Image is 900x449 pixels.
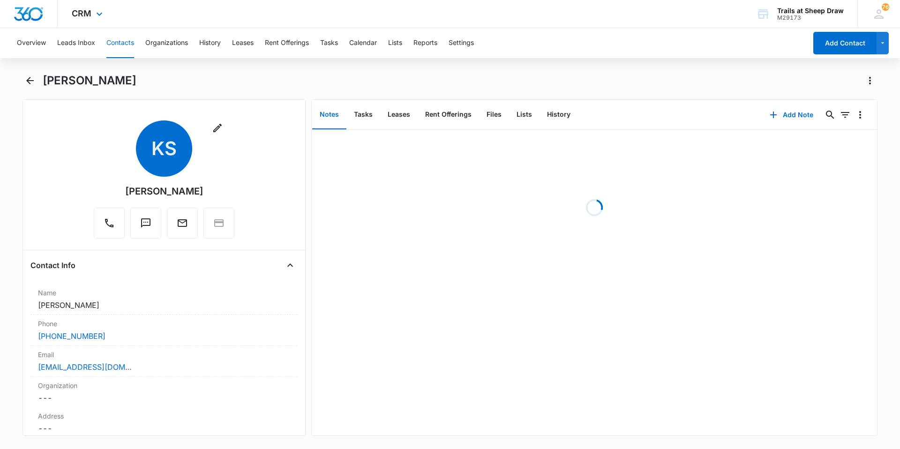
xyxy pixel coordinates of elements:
[72,8,91,18] span: CRM
[167,222,198,230] a: Email
[125,184,203,198] div: [PERSON_NAME]
[38,423,290,434] dd: ---
[346,100,380,129] button: Tasks
[30,260,75,271] h4: Contact Info
[882,3,889,11] span: 76
[38,392,290,404] dd: ---
[760,104,823,126] button: Add Note
[106,28,134,58] button: Contacts
[449,28,474,58] button: Settings
[57,28,95,58] button: Leads Inbox
[413,28,437,58] button: Reports
[38,319,290,329] label: Phone
[813,32,877,54] button: Add Contact
[479,100,509,129] button: Files
[38,288,290,298] label: Name
[823,107,838,122] button: Search...
[265,28,309,58] button: Rent Offerings
[199,28,221,58] button: History
[38,381,290,390] label: Organization
[167,208,198,239] button: Email
[38,411,290,421] label: Address
[43,74,136,88] h1: [PERSON_NAME]
[30,284,298,315] div: Name[PERSON_NAME]
[509,100,540,129] button: Lists
[232,28,254,58] button: Leases
[853,107,868,122] button: Overflow Menu
[838,107,853,122] button: Filters
[22,73,37,88] button: Back
[380,100,418,129] button: Leases
[145,28,188,58] button: Organizations
[17,28,46,58] button: Overview
[30,346,298,377] div: Email[EMAIL_ADDRESS][DOMAIN_NAME]
[349,28,377,58] button: Calendar
[777,7,844,15] div: account name
[38,330,105,342] a: [PHONE_NUMBER]
[136,120,192,177] span: KS
[38,350,290,359] label: Email
[38,361,132,373] a: [EMAIL_ADDRESS][DOMAIN_NAME]
[418,100,479,129] button: Rent Offerings
[388,28,402,58] button: Lists
[94,208,125,239] button: Call
[130,222,161,230] a: Text
[38,299,290,311] dd: [PERSON_NAME]
[94,222,125,230] a: Call
[777,15,844,21] div: account id
[283,258,298,273] button: Close
[312,100,346,129] button: Notes
[320,28,338,58] button: Tasks
[30,377,298,407] div: Organization---
[540,100,578,129] button: History
[882,3,889,11] div: notifications count
[30,315,298,346] div: Phone[PHONE_NUMBER]
[130,208,161,239] button: Text
[862,73,877,88] button: Actions
[30,407,298,438] div: Address---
